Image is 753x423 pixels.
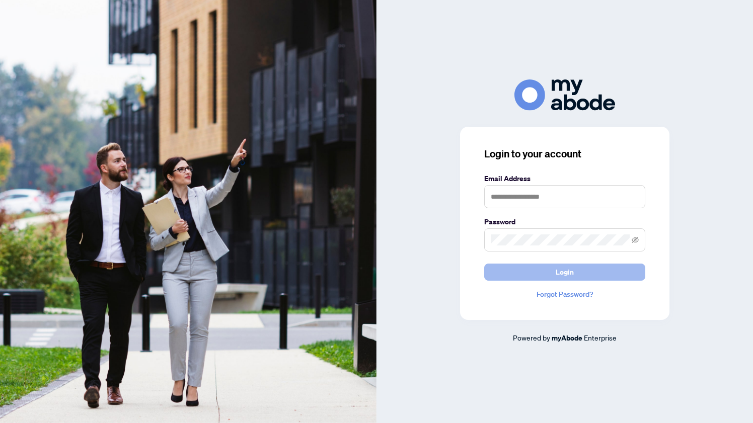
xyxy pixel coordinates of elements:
[484,173,645,184] label: Email Address
[513,333,550,342] span: Powered by
[484,147,645,161] h3: Login to your account
[514,79,615,110] img: ma-logo
[484,216,645,227] label: Password
[484,289,645,300] a: Forgot Password?
[584,333,617,342] span: Enterprise
[556,264,574,280] span: Login
[552,332,582,344] a: myAbode
[484,264,645,281] button: Login
[632,236,639,243] span: eye-invisible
